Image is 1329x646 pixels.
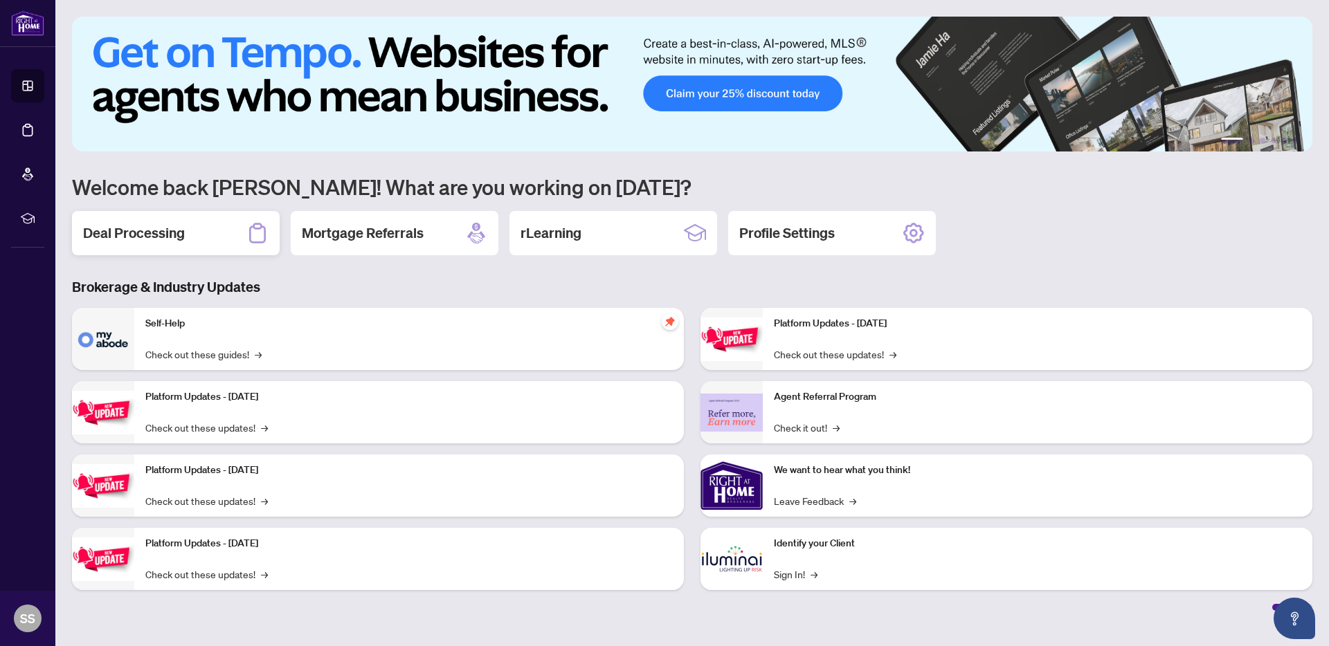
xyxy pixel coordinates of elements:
[774,389,1301,405] p: Agent Referral Program
[72,391,134,434] img: Platform Updates - September 16, 2025
[1271,138,1276,143] button: 4
[1282,138,1287,143] button: 5
[255,347,262,362] span: →
[72,464,134,508] img: Platform Updates - July 21, 2025
[145,420,268,435] a: Check out these updates!→
[1260,138,1265,143] button: 3
[83,223,185,243] h2: Deal Processing
[889,347,896,362] span: →
[662,313,678,330] span: pushpin
[302,223,424,243] h2: Mortgage Referrals
[1293,138,1299,143] button: 6
[145,566,268,582] a: Check out these updates!→
[145,316,673,331] p: Self-Help
[261,566,268,582] span: →
[20,609,35,628] span: SS
[1249,138,1254,143] button: 2
[700,454,763,517] img: We want to hear what you think!
[774,566,817,582] a: Sign In!→
[1274,598,1315,639] button: Open asap
[72,17,1312,151] img: Slide 0
[1221,138,1243,143] button: 1
[700,528,763,590] img: Identify your Client
[774,493,856,508] a: Leave Feedback→
[72,174,1312,200] h1: Welcome back [PERSON_NAME]! What are you working on [DATE]?
[261,420,268,435] span: →
[833,420,840,435] span: →
[774,347,896,362] a: Check out these updates!→
[261,493,268,508] span: →
[145,389,673,405] p: Platform Updates - [DATE]
[700,317,763,361] img: Platform Updates - June 23, 2025
[145,463,673,478] p: Platform Updates - [DATE]
[145,536,673,551] p: Platform Updates - [DATE]
[11,10,44,36] img: logo
[72,308,134,370] img: Self-Help
[700,394,763,432] img: Agent Referral Program
[145,347,262,362] a: Check out these guides!→
[774,536,1301,551] p: Identify your Client
[739,223,835,243] h2: Profile Settings
[774,420,840,435] a: Check it out!→
[521,223,581,243] h2: rLearning
[72,537,134,581] img: Platform Updates - July 8, 2025
[811,566,817,582] span: →
[774,463,1301,478] p: We want to hear what you think!
[849,493,856,508] span: →
[145,493,268,508] a: Check out these updates!→
[774,316,1301,331] p: Platform Updates - [DATE]
[72,277,1312,297] h3: Brokerage & Industry Updates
